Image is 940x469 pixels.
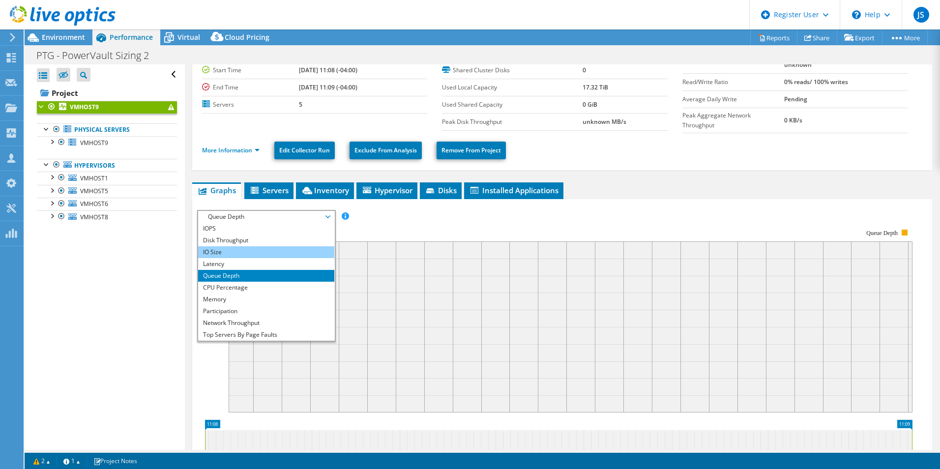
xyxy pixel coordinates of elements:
a: VMHOST8 [37,210,177,223]
label: Start Time [202,65,299,75]
a: Physical Servers [37,123,177,136]
li: CPU Percentage [198,282,334,293]
h1: PTG - PowerVault Sizing 2 [32,50,164,61]
a: Project [37,85,177,101]
span: VMHOST1 [80,174,108,182]
a: Remove From Project [437,142,506,159]
b: [DATE] 11:08 (-04:00) [299,66,357,74]
a: Project Notes [87,455,144,467]
a: Share [797,30,837,45]
a: 1 [57,455,87,467]
label: End Time [202,83,299,92]
span: Servers [249,185,289,195]
span: VMHOST9 [80,139,108,147]
li: Top Servers By Page Faults [198,329,334,341]
a: Hypervisors [37,159,177,172]
span: Virtual [177,32,200,42]
span: Cloud Pricing [225,32,269,42]
b: 0 KB/s [784,116,802,124]
span: VMHOST6 [80,200,108,208]
a: VMHOST9 [37,101,177,114]
li: Memory [198,293,334,305]
li: Participation [198,305,334,317]
span: Disks [425,185,457,195]
b: Pending [784,95,807,103]
svg: \n [852,10,861,19]
b: unknown MB/s [583,117,626,126]
b: 0% reads/ 100% writes [784,78,848,86]
span: Graphs [197,185,236,195]
span: Inventory [301,185,349,195]
label: Shared Cluster Disks [442,65,583,75]
li: Queue Depth [198,270,334,282]
b: unknown at Peak, 95th Percentile = unknown [784,49,885,69]
a: Reports [750,30,797,45]
a: More Information [202,146,260,154]
li: IO Size [198,246,334,258]
b: VMHOST9 [70,103,99,111]
a: VMHOST1 [37,172,177,184]
a: Export [837,30,882,45]
b: 0 GiB [583,100,597,109]
span: VMHOST5 [80,187,108,195]
span: Performance [110,32,153,42]
a: Exclude From Analysis [350,142,422,159]
a: More [882,30,928,45]
span: Environment [42,32,85,42]
label: Read/Write Ratio [682,77,784,87]
a: VMHOST5 [37,185,177,198]
a: VMHOST6 [37,198,177,210]
li: IOPS [198,223,334,234]
a: 2 [27,455,57,467]
b: 0 [583,66,586,74]
a: VMHOST9 [37,136,177,149]
li: Latency [198,258,334,270]
li: Disk Throughput [198,234,334,246]
label: Used Shared Capacity [442,100,583,110]
b: 5 [299,100,302,109]
span: Installed Applications [469,185,558,195]
label: Used Local Capacity [442,83,583,92]
span: Queue Depth [203,211,329,223]
span: JS [913,7,929,23]
li: Network Throughput [198,317,334,329]
label: Peak Aggregate Network Throughput [682,111,784,130]
label: Servers [202,100,299,110]
text: Queue Depth [866,230,898,236]
label: Average Daily Write [682,94,784,104]
label: Peak Disk Throughput [442,117,583,127]
span: VMHOST8 [80,213,108,221]
b: 17.32 TiB [583,83,608,91]
span: Hypervisor [361,185,412,195]
a: Edit Collector Run [274,142,335,159]
b: [DATE] 11:09 (-04:00) [299,83,357,91]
